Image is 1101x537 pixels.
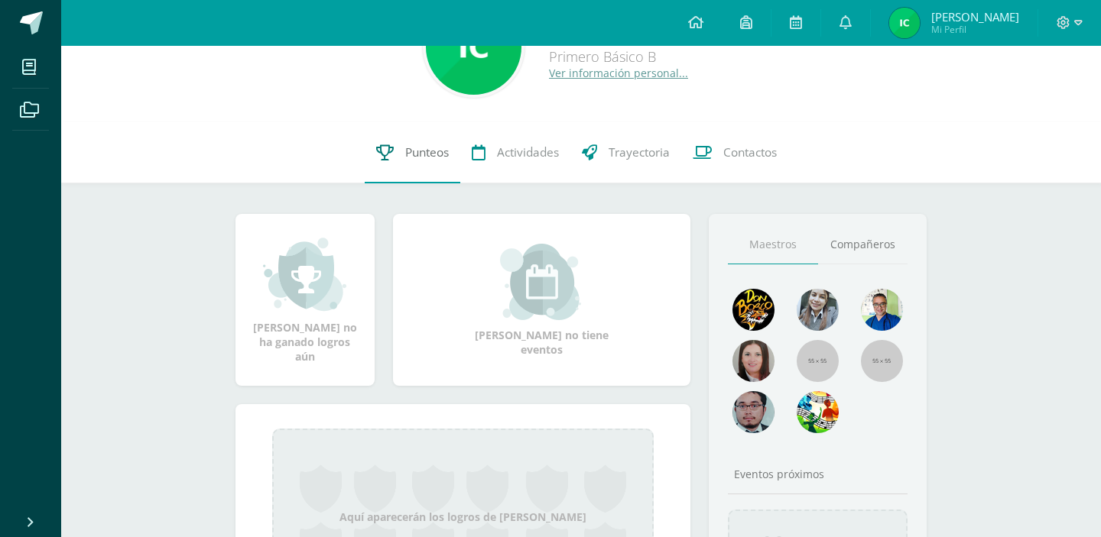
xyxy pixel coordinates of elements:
img: a43eca2235894a1cc1b3d6ce2f11d98a.png [797,391,839,433]
img: 29fc2a48271e3f3676cb2cb292ff2552.png [732,289,775,331]
img: 10741f48bcca31577cbcd80b61dad2f3.png [861,289,903,331]
img: 55x55 [797,340,839,382]
div: Primero Básico B [549,47,739,66]
div: [PERSON_NAME] no ha ganado logros aún [251,236,359,364]
span: Actividades [497,144,559,160]
img: d0e54f245e8330cebada5b5b95708334.png [732,391,775,433]
div: [PERSON_NAME] no tiene eventos [465,244,618,357]
a: Contactos [681,122,788,183]
a: Compañeros [818,225,908,264]
img: 45bd7986b8947ad7e5894cbc9b781108.png [797,289,839,331]
span: Contactos [723,144,777,160]
span: Trayectoria [609,144,670,160]
a: Punteos [365,122,460,183]
img: event_small.png [500,244,583,320]
span: Mi Perfil [931,23,1019,36]
a: Trayectoria [570,122,681,183]
img: f98fcf60f382a4935cd16faf387242a3.png [889,8,920,38]
img: achievement_small.png [263,236,346,312]
img: 55x55 [861,340,903,382]
a: Ver información personal... [549,66,688,80]
span: Punteos [405,144,449,160]
img: 67c3d6f6ad1c930a517675cdc903f95f.png [732,340,775,382]
a: Actividades [460,122,570,183]
span: [PERSON_NAME] [931,9,1019,24]
div: Eventos próximos [728,467,908,481]
a: Maestros [728,225,818,264]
